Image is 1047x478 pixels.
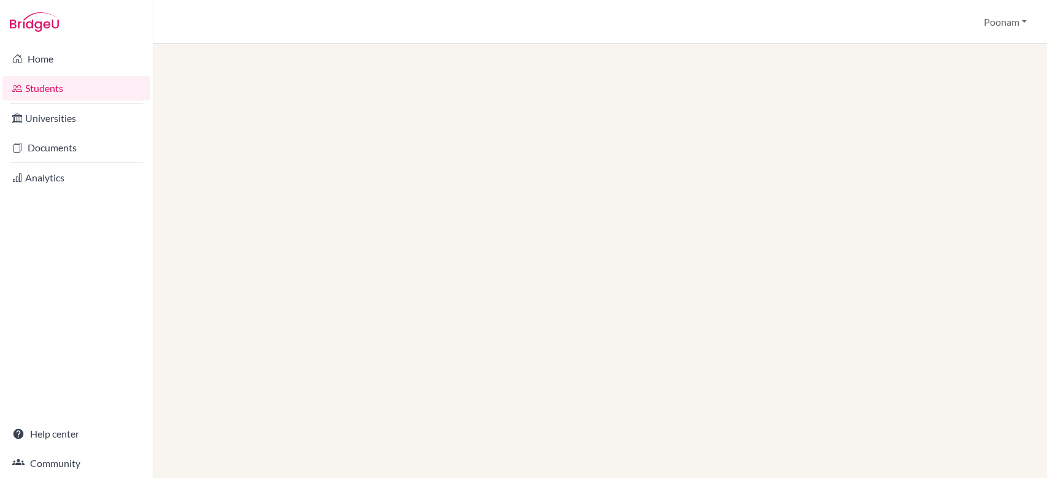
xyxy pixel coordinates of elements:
[2,106,150,131] a: Universities
[2,165,150,190] a: Analytics
[978,10,1032,34] button: Poonam
[2,76,150,101] a: Students
[10,12,59,32] img: Bridge-U
[2,135,150,160] a: Documents
[2,422,150,446] a: Help center
[2,451,150,476] a: Community
[2,47,150,71] a: Home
